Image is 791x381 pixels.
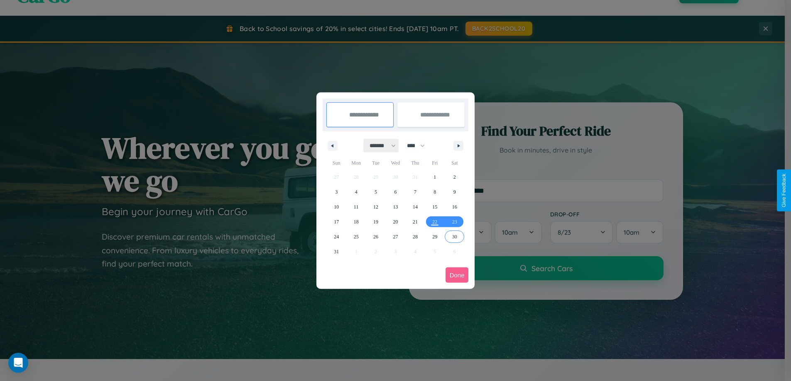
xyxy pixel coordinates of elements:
[327,229,346,244] button: 24
[327,214,346,229] button: 17
[373,199,378,214] span: 12
[414,184,416,199] span: 7
[425,214,445,229] button: 22
[445,229,464,244] button: 30
[425,229,445,244] button: 29
[432,229,437,244] span: 29
[354,199,359,214] span: 11
[413,229,418,244] span: 28
[346,229,366,244] button: 25
[366,184,385,199] button: 5
[452,214,457,229] span: 23
[334,214,339,229] span: 17
[335,184,338,199] span: 3
[405,229,425,244] button: 28
[394,184,397,199] span: 6
[405,156,425,170] span: Thu
[445,214,464,229] button: 23
[334,244,339,259] span: 31
[425,156,445,170] span: Fri
[327,244,346,259] button: 31
[433,170,436,184] span: 1
[445,156,464,170] span: Sat
[405,214,425,229] button: 21
[355,184,358,199] span: 4
[346,184,366,199] button: 4
[452,229,457,244] span: 30
[327,184,346,199] button: 3
[393,214,398,229] span: 20
[366,214,385,229] button: 19
[354,229,359,244] span: 25
[327,199,346,214] button: 10
[8,353,28,373] div: Open Intercom Messenger
[405,184,425,199] button: 7
[373,229,378,244] span: 26
[334,199,339,214] span: 10
[413,214,418,229] span: 21
[453,184,456,199] span: 9
[452,199,457,214] span: 16
[432,214,437,229] span: 22
[334,229,339,244] span: 24
[432,199,437,214] span: 15
[413,199,418,214] span: 14
[386,229,405,244] button: 27
[366,229,385,244] button: 26
[425,184,445,199] button: 8
[446,267,469,283] button: Done
[386,214,405,229] button: 20
[393,199,398,214] span: 13
[781,174,787,207] div: Give Feedback
[327,156,346,170] span: Sun
[386,184,405,199] button: 6
[433,184,436,199] span: 8
[445,199,464,214] button: 16
[373,214,378,229] span: 19
[375,184,377,199] span: 5
[445,170,464,184] button: 2
[346,156,366,170] span: Mon
[346,214,366,229] button: 18
[453,170,456,184] span: 2
[386,199,405,214] button: 13
[425,199,445,214] button: 15
[425,170,445,184] button: 1
[445,184,464,199] button: 9
[354,214,359,229] span: 18
[386,156,405,170] span: Wed
[346,199,366,214] button: 11
[366,156,385,170] span: Tue
[366,199,385,214] button: 12
[393,229,398,244] span: 27
[405,199,425,214] button: 14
